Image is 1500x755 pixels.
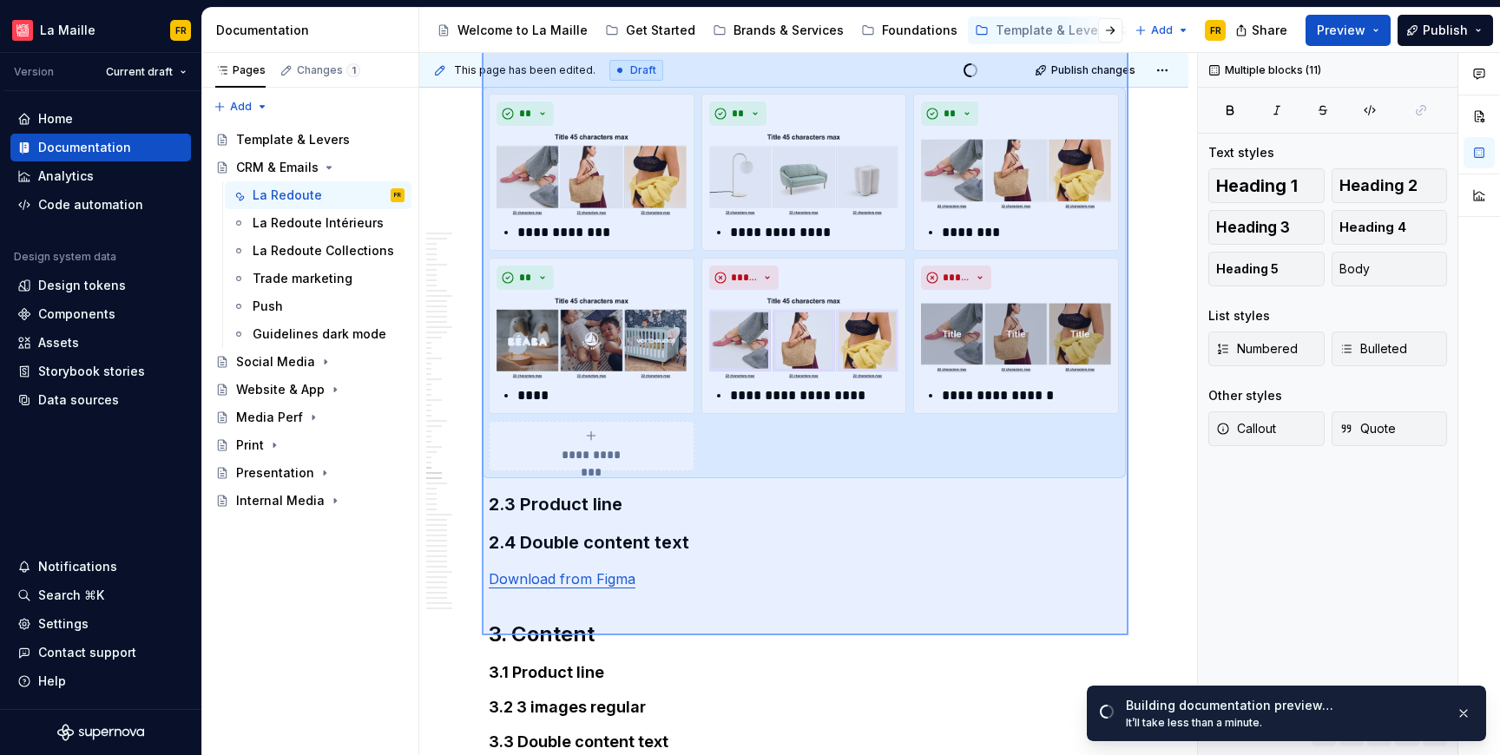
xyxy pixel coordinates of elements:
button: La MailleFR [3,11,198,49]
div: Storybook stories [38,363,145,380]
span: 1 [346,63,360,77]
span: Add [230,100,252,114]
div: FR [175,23,187,37]
div: Presentation [236,464,314,482]
div: Internal Media [236,492,325,509]
img: f15b4b9a-d43c-4bd8-bdfb-9b20b89b7814.png [12,20,33,41]
a: Storybook stories [10,358,191,385]
div: Print [236,437,264,454]
div: Page tree [208,126,411,515]
button: Search ⌘K [10,581,191,609]
a: Print [208,431,411,459]
div: Trade marketing [253,270,352,287]
div: It’ll take less than a minute. [1126,716,1442,730]
div: Help [38,673,66,690]
div: Template & Levers [996,22,1109,39]
a: CRM & Emails [208,154,411,181]
a: Template & Levers [968,16,1135,44]
a: Assets [10,329,191,357]
button: Numbered [1208,332,1325,366]
span: Preview [1317,22,1365,39]
a: Data sources [10,386,191,414]
span: Add [1151,23,1173,37]
div: Website & App [236,381,325,398]
div: Building documentation preview… [1126,697,1442,714]
div: Assets [38,334,79,351]
a: Documentation [10,134,191,161]
button: Heading 3 [1208,210,1325,245]
button: Contact support [10,639,191,666]
a: Template & Levers [208,126,411,154]
button: Callout [1208,411,1325,446]
button: Help [10,667,191,695]
span: Heading 4 [1339,219,1406,236]
button: Heading 2 [1332,168,1448,203]
svg: Supernova Logo [57,724,144,741]
div: Search ⌘K [38,587,104,604]
span: Quote [1339,420,1396,437]
div: La Redoute Collections [253,242,394,259]
span: Heading 5 [1216,260,1279,278]
a: Home [10,105,191,133]
a: Internal Media [208,487,411,515]
a: Get Started [598,16,702,44]
div: Template & Levers [236,131,350,148]
div: Brands & Services [734,22,844,39]
div: Other styles [1208,387,1282,404]
div: Changes [297,63,360,77]
div: Design system data [14,250,116,264]
div: FR [1210,23,1221,37]
button: Bulleted [1332,332,1448,366]
a: Foundations [854,16,964,44]
span: Heading 2 [1339,177,1418,194]
div: La Redoute [253,187,322,204]
div: FR [394,187,401,204]
span: Heading 1 [1216,177,1298,194]
span: Bulleted [1339,340,1407,358]
div: Media Perf [236,409,303,426]
button: Add [1129,18,1194,43]
div: Home [38,110,73,128]
div: Text styles [1208,144,1274,161]
div: Documentation [38,139,131,156]
a: Settings [10,610,191,638]
span: Current draft [106,65,173,79]
div: Version [14,65,54,79]
div: Code automation [38,196,143,213]
button: Heading 5 [1208,252,1325,286]
a: La Redoute Intérieurs [225,209,411,237]
a: Welcome to La Maille [430,16,595,44]
a: Guidelines dark mode [225,320,411,348]
a: Design tokens [10,272,191,299]
button: Publish [1398,15,1493,46]
span: Body [1339,260,1370,278]
a: Website & App [208,376,411,404]
a: Components [10,300,191,328]
a: Media Perf [208,404,411,431]
button: Preview [1306,15,1391,46]
div: Pages [215,63,266,77]
button: Notifications [10,553,191,581]
div: Data sources [38,391,119,409]
span: Share [1252,22,1287,39]
div: Get Started [626,22,695,39]
a: Code automation [10,191,191,219]
div: Notifications [38,558,117,575]
span: Heading 3 [1216,219,1290,236]
div: Contact support [38,644,136,661]
div: Components [38,305,115,323]
button: Heading 4 [1332,210,1448,245]
span: Publish [1423,22,1468,39]
a: Social Media [208,348,411,376]
button: Current draft [98,60,194,84]
a: Brands & Services [706,16,851,44]
button: Add [208,95,273,119]
a: Push [225,292,411,320]
div: Design tokens [38,277,126,294]
span: Numbered [1216,340,1298,358]
div: CRM & Emails [236,159,319,176]
div: Analytics [38,167,94,185]
div: List styles [1208,307,1270,325]
div: Social Media [236,353,315,371]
